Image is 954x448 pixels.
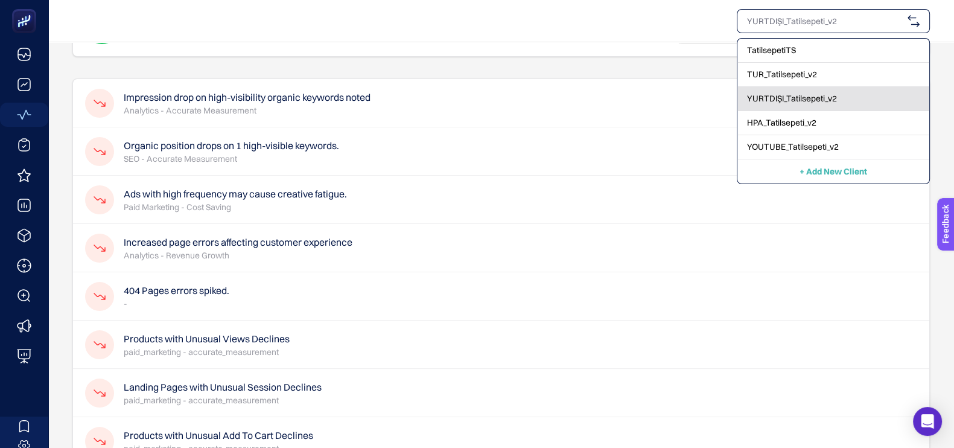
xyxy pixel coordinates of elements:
div: Open Intercom Messenger [913,407,942,436]
h4: Increased page errors affecting customer experience [124,235,352,249]
span: TUR_Tatilsepeti_v2 [747,68,817,80]
h4: 404 Pages errors spiked. [124,283,229,298]
span: Feedback [7,4,46,13]
p: paid_marketing - accurate_measurement [124,394,322,406]
span: TatilsepetiTS [747,44,796,56]
h4: Organic position drops on 1 high-visible keywords. [124,138,339,153]
h4: Products with Unusual Add To Cart Declines [124,428,313,443]
p: - [124,298,229,310]
span: HPA_Tatilsepeti_v2 [747,117,816,129]
p: Analytics - Revenue Growth [124,249,352,261]
p: SEO - Accurate Measurement [124,153,339,165]
span: YURTDIŞI_Tatilsepeti_v2 [747,92,837,104]
button: + Add New Client [800,164,867,179]
p: Paid Marketing - Cost Saving [124,201,347,213]
h4: Ads with high frequency may cause creative fatigue. [124,187,347,201]
h4: Landing Pages with Unusual Session Declines [124,380,322,394]
img: svg%3e [908,15,920,27]
input: YURTDIŞI_Tatilsepeti_v2 [747,15,903,27]
h4: Impression drop on high-visibility organic keywords noted [124,90,370,104]
p: paid_marketing - accurate_measurement [124,346,290,358]
span: + Add New Client [800,166,867,177]
p: Analytics - Accurate Measurement [124,104,370,117]
h4: Products with Unusual Views Declines [124,331,290,346]
span: YOUTUBE_Tatilsepeti_v2 [747,141,839,153]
